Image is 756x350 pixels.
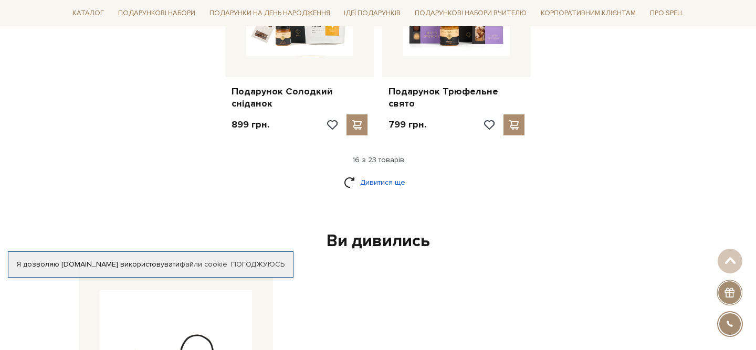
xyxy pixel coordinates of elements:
[64,155,692,165] div: 16 з 23 товарів
[180,260,227,269] a: файли cookie
[114,5,199,22] a: Подарункові набори
[537,5,640,22] a: Корпоративним клієнтам
[646,5,688,22] a: Про Spell
[388,86,524,110] a: Подарунок Трюфельне свято
[388,119,426,131] p: 799 грн.
[232,86,367,110] a: Подарунок Солодкий сніданок
[344,173,412,192] a: Дивитися ще
[411,4,531,22] a: Подарункові набори Вчителю
[68,5,108,22] a: Каталог
[75,230,681,252] div: Ви дивились
[232,119,269,131] p: 899 грн.
[205,5,334,22] a: Подарунки на День народження
[231,260,285,269] a: Погоджуюсь
[8,260,293,269] div: Я дозволяю [DOMAIN_NAME] використовувати
[340,5,405,22] a: Ідеї подарунків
